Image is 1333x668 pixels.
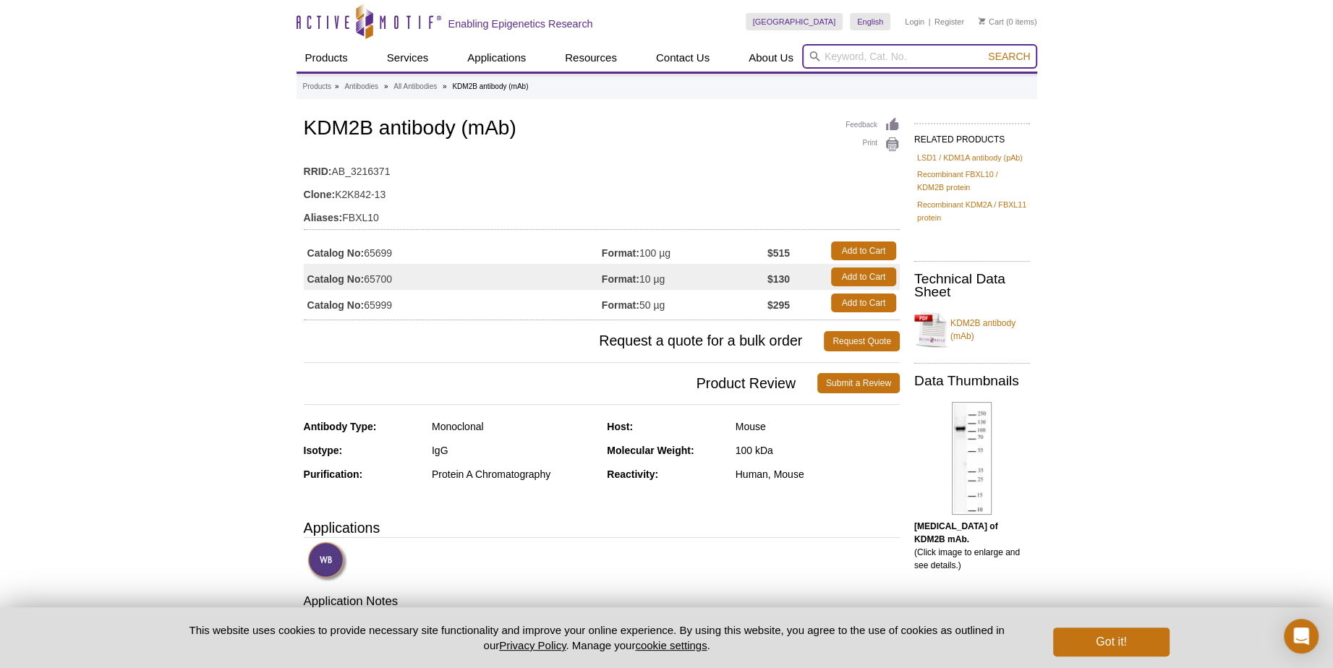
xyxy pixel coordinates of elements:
button: cookie settings [635,639,707,651]
a: About Us [740,44,802,72]
li: (0 items) [979,13,1037,30]
li: KDM2B antibody (mAb) [452,82,528,90]
h1: KDM2B antibody (mAb) [304,117,900,142]
td: 100 µg [602,238,767,264]
strong: Catalog No: [307,273,365,286]
a: Services [378,44,438,72]
strong: Aliases: [304,211,343,224]
span: Request a quote for a bulk order [304,331,825,351]
strong: Host: [607,421,633,432]
td: 50 µg [602,290,767,316]
h2: Data Thumbnails [914,374,1030,387]
a: Antibodies [344,80,378,93]
td: AB_3216371 [304,156,900,179]
div: Human, Mouse [736,468,900,481]
div: IgG [432,444,596,457]
a: Applications [459,44,535,72]
strong: $130 [767,273,790,286]
h3: Applications [304,517,900,539]
a: Privacy Policy [499,639,566,651]
img: Western Blot Validated [307,541,347,581]
strong: Catalog No: [307,299,365,312]
img: KDM2B antibody (mAb) tested by Western blot. [952,402,992,515]
a: English [850,13,890,30]
a: Contact Us [647,44,718,72]
a: KDM2B antibody (mAb) [914,308,1030,351]
a: Recombinant FBXL10 / KDM2B protein [917,168,1027,194]
li: » [443,82,447,90]
h3: Application Notes [304,593,900,613]
h2: Technical Data Sheet [914,273,1030,299]
a: Add to Cart [831,294,896,312]
a: Resources [556,44,626,72]
strong: Antibody Type: [304,421,377,432]
p: (Click image to enlarge and see details.) [914,520,1030,572]
button: Got it! [1053,628,1169,656]
input: Keyword, Cat. No. [802,44,1037,69]
strong: Isotype: [304,445,343,456]
a: Recombinant KDM2A / FBXL11 protein [917,198,1027,224]
td: 10 µg [602,264,767,290]
button: Search [984,50,1034,63]
strong: Format: [602,247,639,260]
strong: $295 [767,299,790,312]
strong: Catalog No: [307,247,365,260]
span: Search [988,51,1030,62]
div: 100 kDa [736,444,900,457]
li: » [335,82,339,90]
a: Register [934,17,964,27]
td: K2K842-13 [304,179,900,202]
a: Add to Cart [831,267,896,286]
td: 65700 [304,264,602,290]
a: [GEOGRAPHIC_DATA] [746,13,843,30]
td: 65999 [304,290,602,316]
a: Cart [979,17,1004,27]
strong: Purification: [304,468,363,480]
a: All Antibodies [393,80,437,93]
strong: Clone: [304,188,336,201]
img: Your Cart [979,17,985,25]
li: » [384,82,388,90]
strong: RRID: [304,165,332,178]
div: Protein A Chromatography [432,468,596,481]
a: Products [297,44,357,72]
h2: Enabling Epigenetics Research [448,17,593,30]
a: Print [846,137,900,153]
strong: Molecular Weight: [607,445,694,456]
strong: Reactivity: [607,468,658,480]
a: Submit a Review [817,373,900,393]
div: Mouse [736,420,900,433]
a: LSD1 / KDM1A antibody (pAb) [917,151,1023,164]
a: Feedback [846,117,900,133]
a: Add to Cart [831,241,896,260]
div: Open Intercom Messenger [1284,619,1319,654]
strong: $515 [767,247,790,260]
div: Monoclonal [432,420,596,433]
li: | [929,13,931,30]
a: Login [905,17,924,27]
a: Request Quote [824,331,900,351]
td: 65699 [304,238,602,264]
td: FBXL10 [304,202,900,226]
strong: Format: [602,273,639,286]
span: Product Review [304,373,817,393]
p: This website uses cookies to provide necessary site functionality and improve your online experie... [164,622,1030,653]
a: Products [303,80,331,93]
b: [MEDICAL_DATA] of KDM2B mAb. [914,521,998,544]
strong: Format: [602,299,639,312]
h2: RELATED PRODUCTS [914,123,1030,149]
